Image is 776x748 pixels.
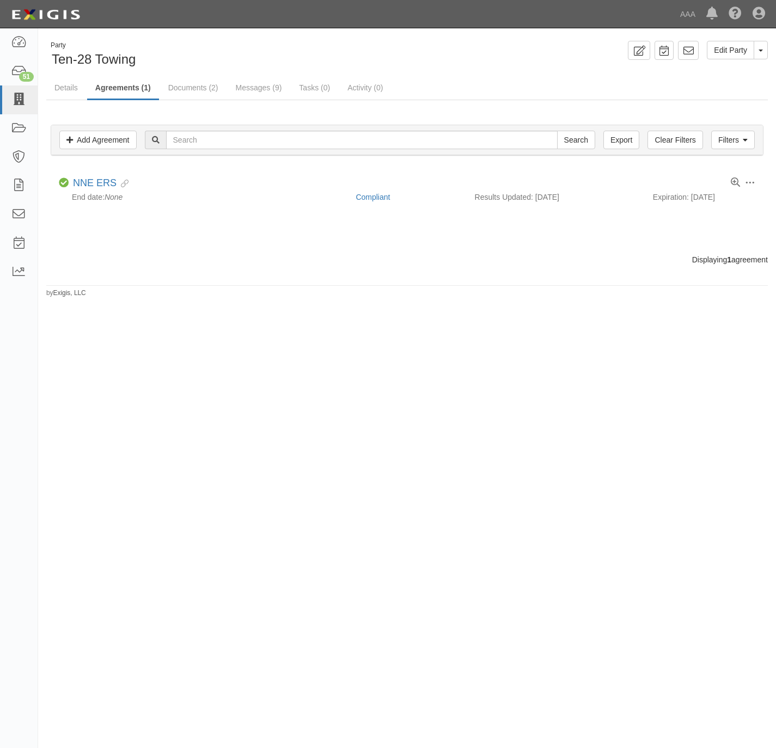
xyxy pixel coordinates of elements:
small: by [46,289,86,298]
div: Expiration: [DATE] [653,192,755,203]
input: Search [166,131,558,149]
a: Filters [711,131,755,149]
a: Tasks (0) [291,77,338,99]
div: 51 [19,72,34,82]
a: AAA [675,3,701,25]
input: Search [557,131,595,149]
a: Messages (9) [228,77,290,99]
a: Agreements (1) [87,77,159,100]
div: End date: [59,192,347,203]
a: Documents (2) [160,77,227,99]
a: Edit Party [707,41,754,59]
b: 1 [727,255,731,264]
a: Compliant [356,193,390,201]
span: Ten-28 Towing [52,52,136,66]
div: NNE ERS [73,177,129,189]
div: Ten-28 Towing [46,41,399,69]
i: Evidence Linked [117,180,129,188]
a: Export [603,131,639,149]
a: Activity (0) [339,77,391,99]
a: Details [46,77,86,99]
div: Party [51,41,136,50]
em: None [105,193,123,201]
a: Exigis, LLC [53,289,86,297]
div: Results Updated: [DATE] [475,192,637,203]
i: Compliant [59,178,69,188]
a: View results summary [731,178,740,188]
a: NNE ERS [73,177,117,188]
a: Add Agreement [59,131,137,149]
img: logo-5460c22ac91f19d4615b14bd174203de0afe785f0fc80cf4dbbc73dc1793850b.png [8,5,83,24]
i: Help Center - Complianz [729,8,742,21]
a: Clear Filters [647,131,702,149]
div: Displaying agreement [38,254,776,265]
